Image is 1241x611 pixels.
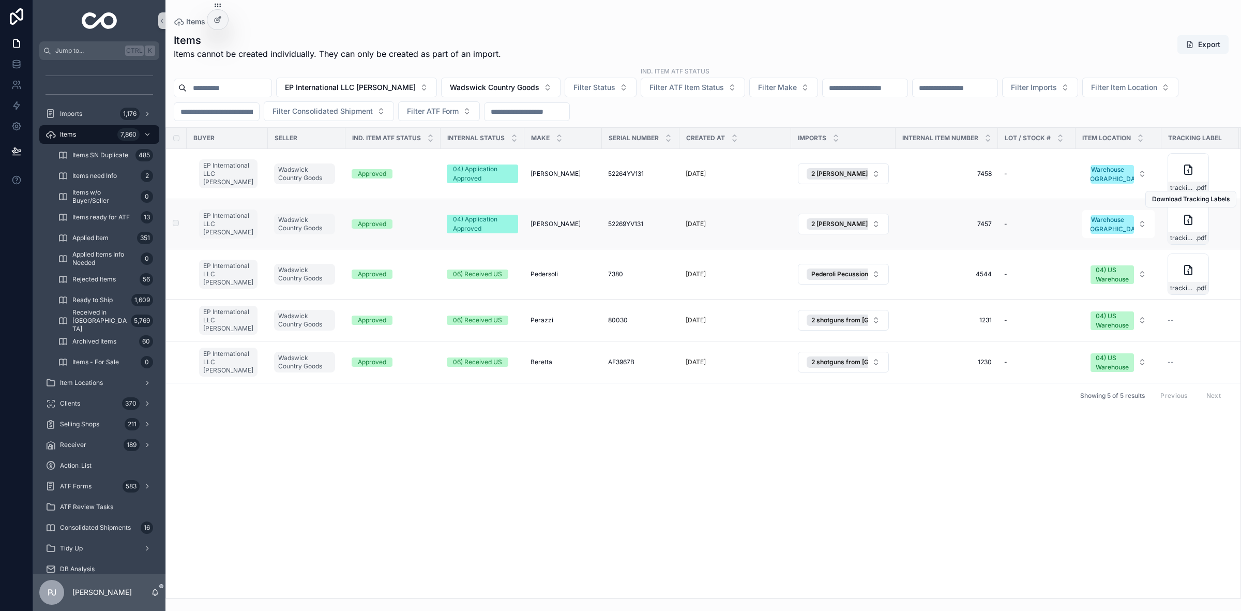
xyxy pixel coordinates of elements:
div: 7,860 [117,128,140,141]
a: Select Button [797,163,889,185]
button: Select Button [1082,348,1155,376]
a: DB Analysis [39,560,159,578]
a: Select Button [797,309,889,331]
a: Select Button [1082,159,1155,188]
div: scrollable content [33,60,165,574]
a: Select Button [797,351,889,373]
a: Wadswick Country Goods [274,262,339,287]
span: EP International LLC [PERSON_NAME] [203,262,253,287]
span: Items need Info [72,172,117,180]
a: Approved [352,169,434,178]
p: [DATE] [686,170,706,178]
div: 485 [135,149,153,161]
div: 60 [139,335,153,348]
div: 06) Received US [453,357,502,367]
span: ATF Review Tasks [60,503,113,511]
span: 52264YV131 [608,170,644,178]
span: Ready to Ship [72,296,113,304]
a: [PERSON_NAME] [531,220,596,228]
span: .pdf [1195,234,1206,242]
span: Item Locations [60,379,103,387]
a: Action_List [39,456,159,475]
a: tracking_label.pdf [1168,254,1233,295]
span: Pedersoli [531,270,558,278]
a: Approved [352,316,434,325]
span: Wadswick Country Goods [278,312,331,329]
a: 06) Received US [447,357,518,367]
span: Items SN Duplicate [72,151,128,159]
span: [PERSON_NAME] [531,170,581,178]
a: ATF Forms583 [39,477,159,496]
div: 2 [141,170,153,182]
span: -- [1168,358,1174,366]
a: Clients370 [39,394,159,413]
a: Select Button [1082,260,1155,289]
button: Jump to...CtrlK [39,41,159,60]
span: Items - For Sale [72,358,119,366]
a: - [1004,358,1069,366]
span: Tidy Up [60,544,83,553]
span: 52269YV131 [608,220,643,228]
span: - [1004,316,1007,324]
span: Ctrl [125,46,144,56]
button: Unselect 5418 [807,168,979,180]
span: Wadswick Country Goods [278,354,331,370]
button: Select Button [441,78,561,97]
a: Approved [352,357,434,367]
a: Ready to Ship1,609 [52,291,159,309]
p: [DATE] [686,220,706,228]
a: EP International LLC [PERSON_NAME] [199,157,262,190]
img: App logo [82,12,117,29]
span: Imports [798,134,826,142]
a: Items [174,17,205,27]
button: Select Button [1082,78,1178,97]
span: Wadswick Country Goods [450,82,539,93]
span: Filter Make [758,82,797,93]
div: Approved [358,270,386,279]
span: ATF Forms [60,482,92,490]
a: 1230 [902,358,992,366]
div: Approved [358,219,386,229]
div: 1,176 [120,108,140,120]
a: tracking_label.pdf [1168,153,1233,195]
a: Select Button [797,263,889,285]
button: Unselect 5418 [807,218,979,230]
span: Clients [60,399,80,408]
button: Select Button [1082,306,1155,334]
button: Select Button [798,352,889,372]
p: [DATE] [686,316,706,324]
a: Wadswick Country Goods [274,212,339,236]
span: EP International LLC [PERSON_NAME] [203,308,253,333]
a: Beretta [531,358,596,366]
a: Wadswick Country Goods [274,350,339,375]
span: tracking_label [1170,284,1195,292]
span: Filter Item Location [1091,82,1157,93]
a: EP International LLC [PERSON_NAME] [199,159,258,188]
span: Archived Items [72,337,116,346]
span: Applied Item [72,234,109,242]
div: Approved [358,169,386,178]
a: Consolidated Shipments16 [39,518,159,537]
a: EP International LLC [PERSON_NAME] [199,348,258,377]
a: EP International LLC [PERSON_NAME] [199,346,262,379]
span: - [1004,270,1007,278]
span: 4544 [902,270,992,278]
a: 04) Application Approved [447,215,518,233]
a: ATF Review Tasks [39,498,159,516]
a: Wadswick Country Goods [274,310,335,331]
span: [PERSON_NAME] [531,220,581,228]
a: Applied Item351 [52,229,159,247]
span: Download Tracking Labels [1152,195,1230,203]
span: - [1004,358,1007,366]
span: 7457 [902,220,992,228]
span: Perazzi [531,316,553,324]
div: 0 [141,190,153,203]
span: - [1004,220,1007,228]
span: Applied Items Info Needed [72,250,137,267]
a: EP International LLC [PERSON_NAME] [199,304,262,337]
button: Unselect 4739 [807,269,924,280]
span: Filter Imports [1011,82,1057,93]
a: Wadswick Country Goods [274,163,335,184]
a: Selling Shops211 [39,415,159,434]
